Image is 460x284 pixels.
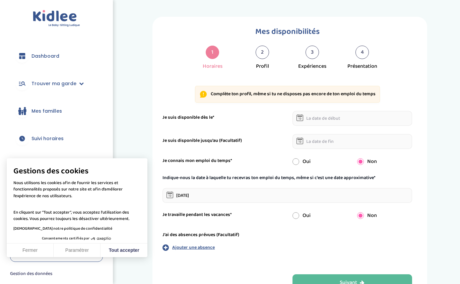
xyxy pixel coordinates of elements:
[10,126,103,151] a: Suivi horaires
[33,10,80,27] img: logo.svg
[162,137,242,144] label: Je suis disponible jusqu'au (Facultatif)
[10,271,52,277] span: Gestion des données
[162,231,239,238] label: J'ai des absences prévues (Facultatif)
[13,203,141,222] p: En cliquant sur ”Tout accepter”, vous acceptez l’utilisation des cookies. Vous pourrez toujours l...
[7,243,54,258] button: Fermer
[31,80,76,87] span: Trouver ma garde
[287,212,352,220] div: Oui
[39,234,116,243] button: Consentements certifiés par
[13,166,141,176] span: Gestions des cookies
[10,71,103,96] a: Trouver ma garde
[31,135,64,142] span: Suivi horaires
[206,46,219,59] div: 1
[162,211,232,218] label: Je travaille pendant les vacances*
[54,243,101,258] button: Paramétrer
[355,46,369,59] div: 4
[256,62,269,70] div: Profil
[203,62,222,70] div: Horaires
[91,229,111,249] svg: Axeptio
[10,44,103,68] a: Dashboard
[10,99,103,123] a: Mes familles
[292,111,412,126] input: La date de début
[347,62,377,70] div: Présentation
[13,225,112,232] a: [DEMOGRAPHIC_DATA] notre politique de confidentialité
[352,212,417,220] div: Non
[162,174,376,181] label: Indique-nous la date à laquelle tu recevras ton emploi du temps, même si c'est une date approxima...
[31,108,62,115] span: Mes familles
[6,267,56,281] button: Fermer le widget sans consentement
[162,244,215,251] button: Ajouter une absence
[42,237,89,240] span: Consentements certifiés par
[172,244,215,251] p: Ajouter une absence
[298,62,326,70] div: Expériences
[101,243,147,258] button: Tout accepter
[292,134,412,149] input: La date de fin
[352,158,417,166] div: Non
[287,158,352,166] div: Oui
[306,46,319,59] div: 3
[162,114,214,121] label: Je suis disponible dès le*
[31,53,59,60] span: Dashboard
[211,91,376,98] p: Complète ton profil, même si tu ne disposes pas encore de ton emploi du temps
[162,188,412,203] input: Date exacte
[256,46,269,59] div: 2
[162,157,232,164] label: Je connais mon emploi du temps*
[10,154,103,178] a: Mon Profil
[162,25,412,38] h1: Mes disponibilités
[13,180,141,200] p: Nous utilisons les cookies afin de fournir les services et fonctionnalités proposés sur notre sit...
